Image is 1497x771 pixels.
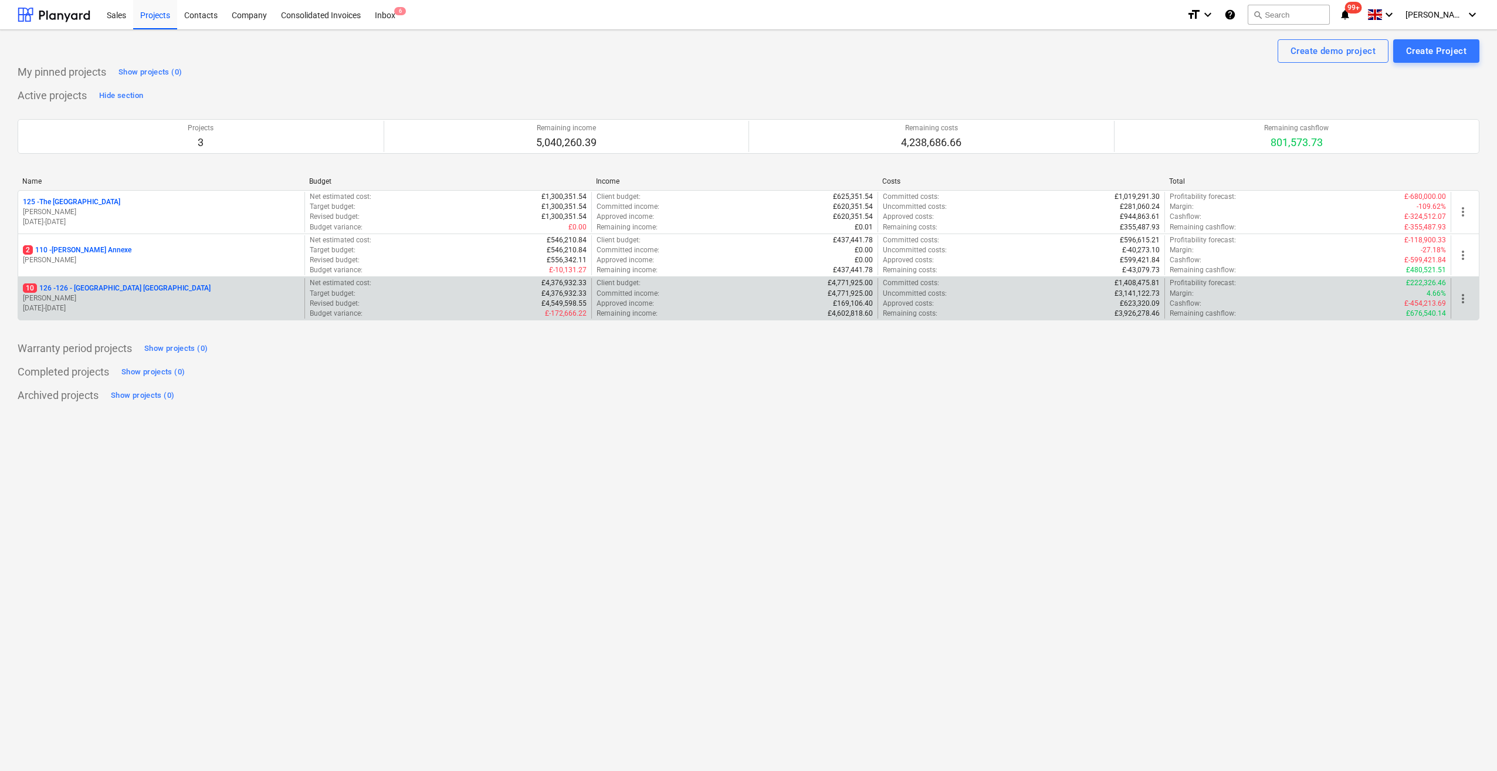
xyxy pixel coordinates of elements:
[1115,192,1160,202] p: £1,019,291.30
[855,245,873,255] p: £0.00
[549,265,587,275] p: £-10,131.27
[1406,278,1446,288] p: £222,326.46
[541,289,587,299] p: £4,376,932.33
[1115,309,1160,319] p: £3,926,278.46
[96,86,146,105] button: Hide section
[1417,202,1446,212] p: -109.62%
[1224,8,1236,22] i: Knowledge base
[597,265,658,275] p: Remaining income :
[23,245,33,255] span: 2
[541,278,587,288] p: £4,376,932.33
[1405,10,1464,19] span: [PERSON_NAME]
[1421,245,1446,255] p: -27.18%
[883,235,939,245] p: Committed costs :
[18,388,99,403] p: Archived projects
[1404,235,1446,245] p: £-118,900.33
[1438,715,1497,771] iframe: Chat Widget
[883,299,934,309] p: Approved costs :
[545,309,587,319] p: £-172,666.22
[1264,123,1329,133] p: Remaining cashflow
[1120,202,1160,212] p: £281,060.24
[547,235,587,245] p: £546,210.84
[828,289,873,299] p: £4,771,925.00
[568,222,587,232] p: £0.00
[855,255,873,265] p: £0.00
[310,235,371,245] p: Net estimated cost :
[1170,309,1236,319] p: Remaining cashflow :
[1465,8,1479,22] i: keyboard_arrow_down
[310,202,355,212] p: Target budget :
[1456,205,1470,219] span: more_vert
[883,255,934,265] p: Approved costs :
[1187,8,1201,22] i: format_size
[23,207,300,217] p: [PERSON_NAME]
[597,299,654,309] p: Approved income :
[141,339,211,358] button: Show projects (0)
[1170,289,1194,299] p: Margin :
[1339,8,1351,22] i: notifications
[1170,192,1236,202] p: Profitability forecast :
[541,202,587,212] p: £1,300,351.54
[1170,202,1194,212] p: Margin :
[18,89,87,103] p: Active projects
[1169,177,1447,185] div: Total
[1170,278,1236,288] p: Profitability forecast :
[597,192,641,202] p: Client budget :
[883,222,937,232] p: Remaining costs :
[23,283,300,313] div: 10126 -126 - [GEOGRAPHIC_DATA] [GEOGRAPHIC_DATA][PERSON_NAME][DATE]-[DATE]
[597,255,654,265] p: Approved income :
[108,386,177,405] button: Show projects (0)
[23,245,300,265] div: 2110 -[PERSON_NAME] Annexe[PERSON_NAME]
[1120,212,1160,222] p: £944,863.61
[1404,299,1446,309] p: £-454,213.69
[597,245,659,255] p: Committed income :
[536,123,597,133] p: Remaining income
[1115,278,1160,288] p: £1,408,475.81
[901,136,961,150] p: 4,238,686.66
[1404,255,1446,265] p: £-599,421.84
[121,366,185,379] div: Show projects (0)
[310,278,371,288] p: Net estimated cost :
[23,197,120,207] p: 125 - The [GEOGRAPHIC_DATA]
[18,365,109,379] p: Completed projects
[833,212,873,222] p: £620,351.54
[541,192,587,202] p: £1,300,351.54
[597,278,641,288] p: Client budget :
[597,289,659,299] p: Committed income :
[883,278,939,288] p: Committed costs :
[310,255,360,265] p: Revised budget :
[23,303,300,313] p: [DATE] - [DATE]
[541,299,587,309] p: £4,549,598.55
[23,283,211,293] p: 126 - 126 - [GEOGRAPHIC_DATA] [GEOGRAPHIC_DATA]
[310,212,360,222] p: Revised budget :
[111,389,174,403] div: Show projects (0)
[883,309,937,319] p: Remaining costs :
[1264,136,1329,150] p: 801,573.73
[118,363,188,381] button: Show projects (0)
[833,265,873,275] p: £437,441.78
[116,63,185,82] button: Show projects (0)
[1393,39,1479,63] button: Create Project
[833,192,873,202] p: £625,351.54
[833,235,873,245] p: £437,441.78
[1253,10,1262,19] span: search
[1201,8,1215,22] i: keyboard_arrow_down
[310,299,360,309] p: Revised budget :
[883,289,947,299] p: Uncommitted costs :
[1120,235,1160,245] p: £596,615.21
[310,265,363,275] p: Budget variance :
[1382,8,1396,22] i: keyboard_arrow_down
[1345,2,1362,13] span: 99+
[883,202,947,212] p: Uncommitted costs :
[188,123,214,133] p: Projects
[1120,255,1160,265] p: £599,421.84
[22,177,300,185] div: Name
[1404,222,1446,232] p: £-355,487.93
[1115,289,1160,299] p: £3,141,122.73
[828,309,873,319] p: £4,602,818.60
[309,177,587,185] div: Budget
[1406,265,1446,275] p: £480,521.51
[310,192,371,202] p: Net estimated cost :
[1278,39,1388,63] button: Create demo project
[18,65,106,79] p: My pinned projects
